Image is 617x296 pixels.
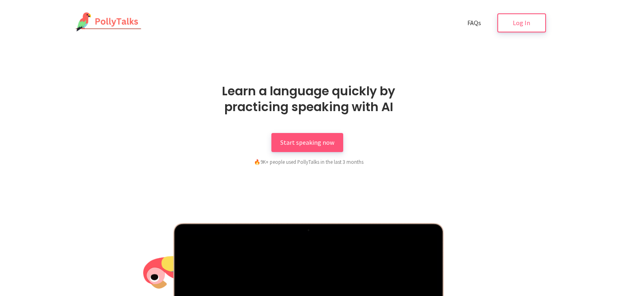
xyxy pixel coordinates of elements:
div: 9K+ people used PollyTalks in the last 3 months [211,158,406,166]
img: PollyTalks Logo [71,12,142,32]
span: Start speaking now [280,138,334,146]
a: Log In [497,13,546,32]
a: FAQs [458,13,490,32]
h1: Learn a language quickly by practicing speaking with AI [197,83,420,115]
a: Start speaking now [271,133,343,152]
span: fire [254,159,260,165]
span: FAQs [467,19,481,27]
span: Log In [513,19,530,27]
